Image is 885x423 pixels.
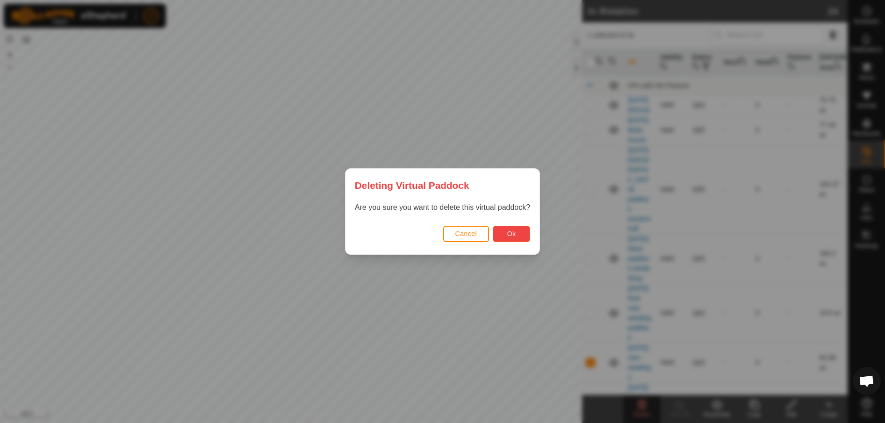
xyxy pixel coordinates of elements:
button: Cancel [443,226,489,242]
p: Are you sure you want to delete this virtual paddock? [355,202,530,213]
span: Deleting Virtual Paddock [355,178,469,193]
span: Cancel [455,230,477,237]
span: Ok [507,230,516,237]
button: Ok [493,226,530,242]
div: Open chat [853,367,881,395]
